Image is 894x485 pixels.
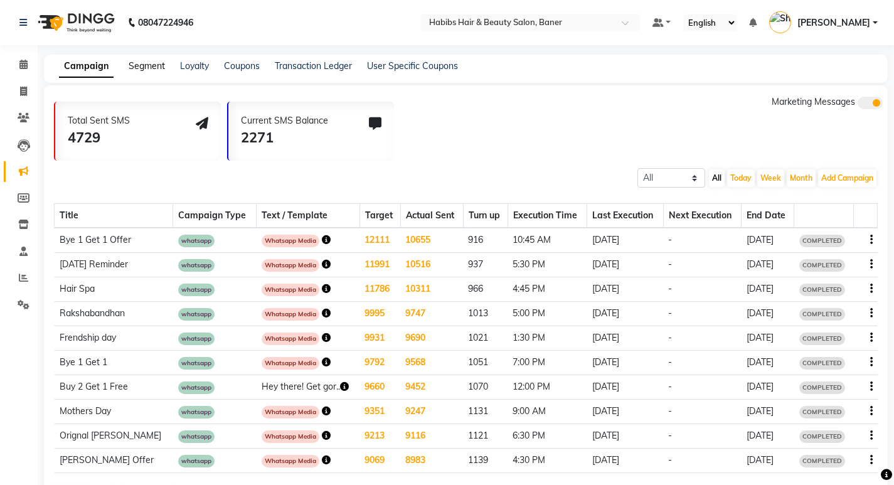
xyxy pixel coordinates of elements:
[359,351,400,375] td: 9792
[178,333,215,345] span: whatsapp
[508,277,587,302] td: 4:45 PM
[262,333,319,345] span: Whatsapp Media
[742,400,794,424] td: [DATE]
[359,449,400,473] td: 9069
[55,326,173,351] td: Frendship day
[400,449,463,473] td: 8983
[587,204,663,228] th: Last Execution
[508,326,587,351] td: 1:30 PM
[463,253,508,277] td: 937
[799,259,845,272] span: COMPLETED
[55,449,173,473] td: [PERSON_NAME] Offer
[742,302,794,326] td: [DATE]
[508,424,587,449] td: 6:30 PM
[359,400,400,424] td: 9351
[400,424,463,449] td: 9116
[463,351,508,375] td: 1051
[663,277,741,302] td: -
[400,204,463,228] th: Actual Sent
[178,259,215,272] span: whatsapp
[257,204,360,228] th: Text / Template
[742,228,794,253] td: [DATE]
[400,277,463,302] td: 10311
[55,302,173,326] td: Rakshabandhan
[400,302,463,326] td: 9747
[400,228,463,253] td: 10655
[359,277,400,302] td: 11786
[663,375,741,400] td: -
[587,351,663,375] td: [DATE]
[367,60,458,72] a: User Specific Coupons
[663,326,741,351] td: -
[769,11,791,33] img: Shubham Vilaskar
[359,326,400,351] td: 9931
[587,277,663,302] td: [DATE]
[742,204,794,228] th: End Date
[359,228,400,253] td: 12111
[663,449,741,473] td: -
[400,253,463,277] td: 10516
[587,375,663,400] td: [DATE]
[55,400,173,424] td: Mothers Day
[663,253,741,277] td: -
[742,277,794,302] td: [DATE]
[508,351,587,375] td: 7:00 PM
[359,204,400,228] th: Target
[799,308,845,321] span: COMPLETED
[742,326,794,351] td: [DATE]
[799,381,845,394] span: COMPLETED
[463,228,508,253] td: 916
[508,253,587,277] td: 5:30 PM
[818,169,876,187] button: Add Campaign
[742,351,794,375] td: [DATE]
[180,60,209,72] a: Loyalty
[262,284,319,296] span: Whatsapp Media
[32,5,118,40] img: logo
[55,277,173,302] td: Hair Spa
[241,127,328,148] div: 2271
[55,228,173,253] td: Bye 1 Get 1 Offer
[463,424,508,449] td: 1121
[799,357,845,370] span: COMPLETED
[55,375,173,400] td: Buy 2 Get 1 Free
[68,114,130,127] div: Total Sent SMS
[129,60,165,72] a: Segment
[508,400,587,424] td: 9:00 AM
[663,424,741,449] td: -
[359,302,400,326] td: 9995
[727,169,755,187] button: Today
[663,400,741,424] td: -
[178,430,215,443] span: whatsapp
[772,96,855,107] span: Marketing Messages
[359,375,400,400] td: 9660
[587,228,663,253] td: [DATE]
[742,424,794,449] td: [DATE]
[262,235,319,247] span: Whatsapp Media
[463,375,508,400] td: 1070
[262,357,319,370] span: Whatsapp Media
[463,449,508,473] td: 1139
[508,375,587,400] td: 12:00 PM
[400,326,463,351] td: 9690
[742,449,794,473] td: [DATE]
[55,253,173,277] td: [DATE] Reminder
[463,326,508,351] td: 1021
[587,424,663,449] td: [DATE]
[55,204,173,228] th: Title
[262,259,319,272] span: Whatsapp Media
[799,406,845,418] span: COMPLETED
[178,284,215,296] span: whatsapp
[587,302,663,326] td: [DATE]
[587,253,663,277] td: [DATE]
[787,169,816,187] button: Month
[400,351,463,375] td: 9568
[59,55,114,78] a: Campaign
[742,253,794,277] td: [DATE]
[663,351,741,375] td: -
[663,302,741,326] td: -
[257,375,360,400] td: Hey there! Get gor..
[262,430,319,443] span: Whatsapp Media
[463,400,508,424] td: 1131
[262,406,319,418] span: Whatsapp Media
[508,302,587,326] td: 5:00 PM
